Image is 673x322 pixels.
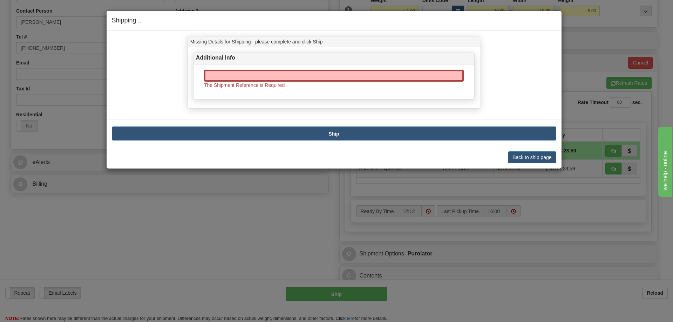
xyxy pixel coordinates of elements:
[204,82,285,88] span: The Shipment Reference is Required
[112,17,142,24] span: Shipping...
[657,125,672,197] iframe: chat widget
[328,131,339,137] b: Ship
[5,4,65,13] div: live help - online
[508,151,556,163] button: Back to ship page
[112,126,556,141] button: Ship
[196,55,235,61] label: Additional Info
[188,36,480,47] div: Missing Details for Shipping - please complete and click Ship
